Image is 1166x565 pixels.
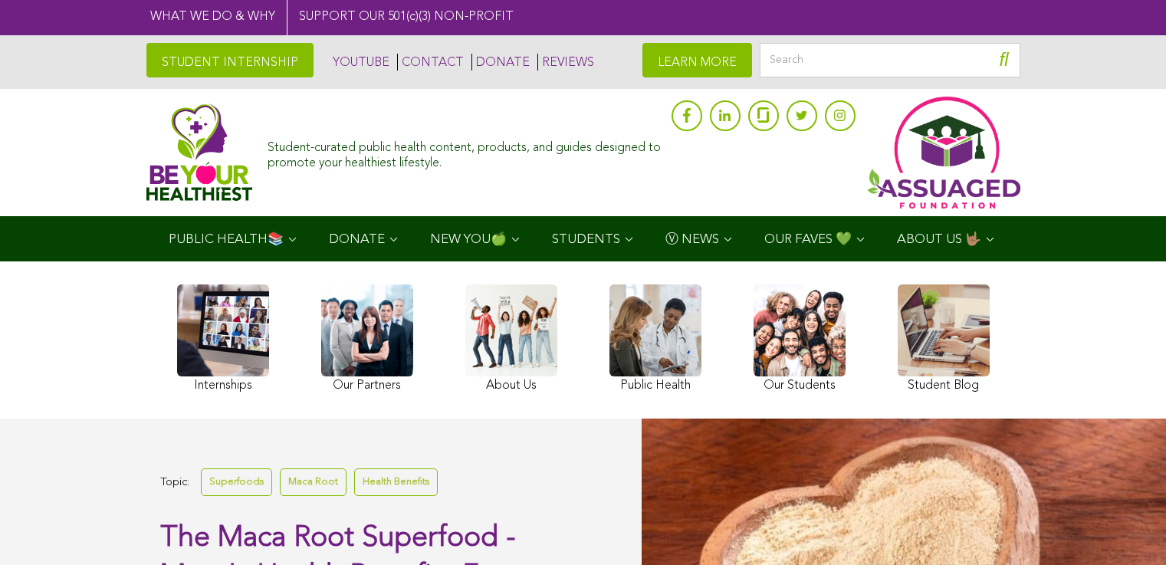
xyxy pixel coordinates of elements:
a: DONATE [471,54,530,71]
span: Topic: [160,472,189,493]
input: Search [760,43,1020,77]
a: YOUTUBE [329,54,389,71]
div: Student-curated public health content, products, and guides designed to promote your healthiest l... [268,133,663,170]
a: LEARN MORE [642,43,752,77]
img: glassdoor [757,107,768,123]
span: ABOUT US 🤟🏽 [897,233,981,246]
span: STUDENTS [552,233,620,246]
div: Navigation Menu [146,216,1020,261]
a: CONTACT [397,54,464,71]
a: REVIEWS [537,54,594,71]
iframe: Chat Widget [1089,491,1166,565]
span: Ⓥ NEWS [665,233,719,246]
a: Maca Root [280,468,347,495]
img: Assuaged [146,103,253,201]
span: OUR FAVES 💚 [764,233,852,246]
a: STUDENT INTERNSHIP [146,43,314,77]
a: Superfoods [201,468,272,495]
span: DONATE [329,233,385,246]
img: Assuaged App [867,97,1020,209]
a: Health Benefits [354,468,438,495]
span: NEW YOU🍏 [430,233,507,246]
span: PUBLIC HEALTH📚 [169,233,284,246]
